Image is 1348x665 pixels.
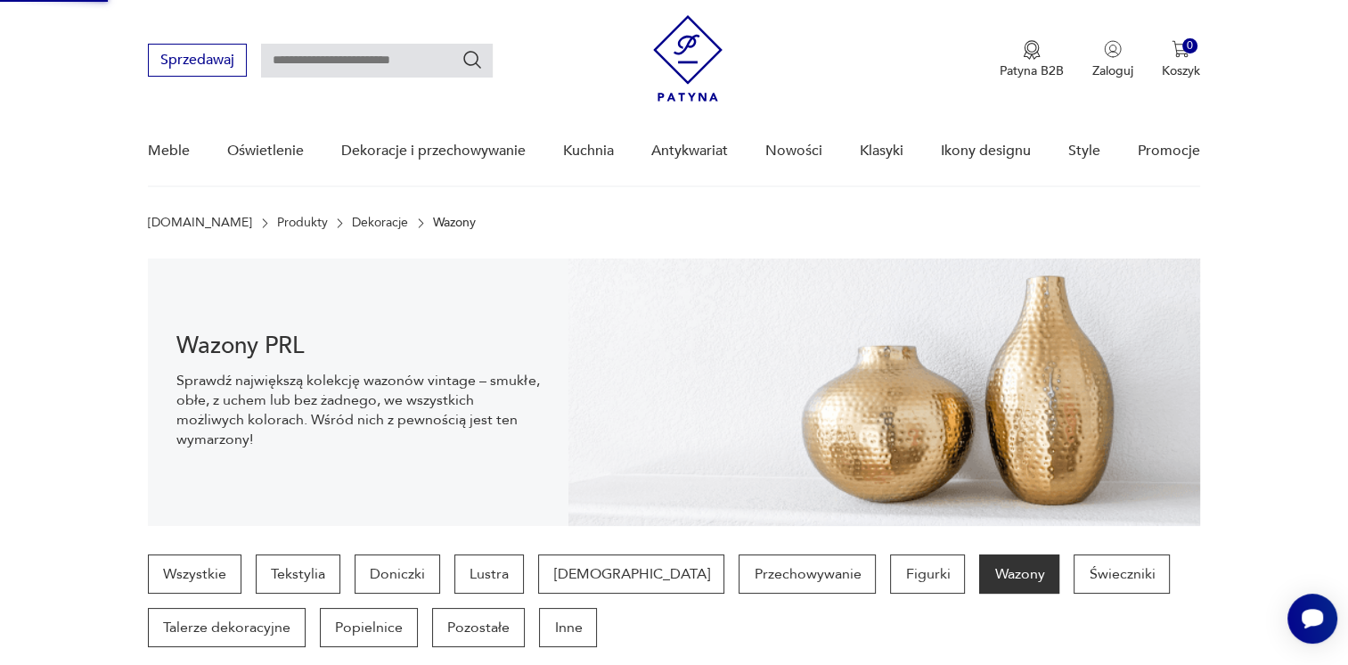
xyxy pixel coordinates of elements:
a: Klasyki [860,117,903,185]
a: Dekoracje i przechowywanie [341,117,526,185]
img: Ikona medalu [1023,40,1041,60]
button: Patyna B2B [1000,40,1064,79]
img: Ikonka użytkownika [1104,40,1122,58]
a: [DOMAIN_NAME] [148,216,252,230]
a: Antykwariat [651,117,728,185]
p: Sprawdź największą kolekcję wazonów vintage – smukłe, obłe, z uchem lub bez żadnego, we wszystkic... [176,371,540,449]
a: Ikony designu [941,117,1031,185]
button: 0Koszyk [1162,40,1200,79]
iframe: Smartsupp widget button [1287,594,1337,644]
a: Wazony [979,554,1059,594]
a: Pozostałe [432,608,525,647]
a: [DEMOGRAPHIC_DATA] [538,554,724,594]
a: Figurki [890,554,965,594]
h1: Wazony PRL [176,335,540,357]
a: Doniczki [355,554,440,594]
button: Sprzedawaj [148,44,247,77]
p: Patyna B2B [1000,62,1064,79]
a: Talerze dekoracyjne [148,608,306,647]
a: Lustra [454,554,524,594]
a: Sprzedawaj [148,55,247,68]
p: Zaloguj [1092,62,1133,79]
a: Nowości [765,117,822,185]
a: Wszystkie [148,554,241,594]
a: Promocje [1138,117,1200,185]
a: Inne [539,608,597,647]
p: Koszyk [1162,62,1200,79]
a: Tekstylia [256,554,340,594]
button: Szukaj [462,49,483,70]
img: Patyna - sklep z meblami i dekoracjami vintage [653,15,723,102]
img: Ikona koszyka [1172,40,1189,58]
a: Ikona medaluPatyna B2B [1000,40,1064,79]
a: Meble [148,117,190,185]
a: Świeczniki [1074,554,1170,594]
a: Kuchnia [563,117,614,185]
a: Popielnice [320,608,418,647]
a: Style [1068,117,1100,185]
img: Wazony vintage [568,259,1199,526]
button: Zaloguj [1092,40,1133,79]
a: Produkty [277,216,328,230]
a: Oświetlenie [227,117,304,185]
p: Wazony [433,216,476,230]
a: Dekoracje [352,216,408,230]
a: Przechowywanie [739,554,876,594]
div: 0 [1182,38,1197,53]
